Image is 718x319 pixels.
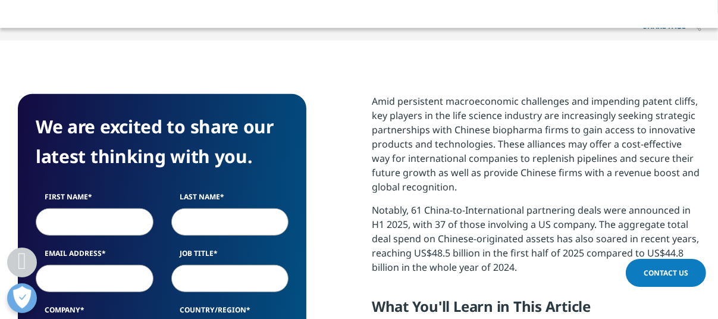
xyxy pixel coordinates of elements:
[7,283,37,313] button: Open Preferences
[171,248,289,265] label: Job Title
[36,112,289,171] h4: We are excited to share our latest thinking with you.
[171,192,289,208] label: Last Name
[626,259,706,287] a: Contact Us
[372,94,700,203] p: Amid persistent macroeconomic challenges and impending patent cliffs, key players in the life sci...
[372,203,700,283] p: Notably, 61 China-to-International partnering deals were announced in H1 2025, with 37 of those i...
[644,268,688,278] span: Contact Us
[36,248,153,265] label: Email Address
[36,192,153,208] label: First Name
